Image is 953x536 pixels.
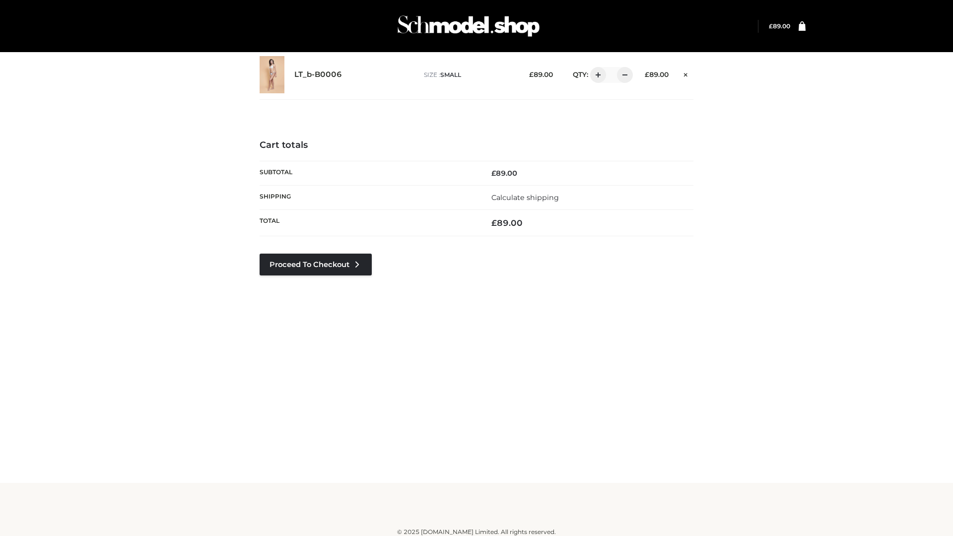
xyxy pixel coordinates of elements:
bdi: 89.00 [769,22,790,30]
span: SMALL [440,71,461,78]
div: QTY: [563,67,629,83]
a: LT_b-B0006 [294,70,342,79]
th: Shipping [260,185,476,209]
a: Remove this item [679,67,693,80]
bdi: 89.00 [491,218,523,228]
bdi: 89.00 [491,169,517,178]
th: Subtotal [260,161,476,185]
p: size : [424,70,514,79]
a: £89.00 [769,22,790,30]
span: £ [769,22,773,30]
bdi: 89.00 [529,70,553,78]
span: £ [491,218,497,228]
span: £ [529,70,534,78]
img: Schmodel Admin 964 [394,6,543,46]
h4: Cart totals [260,140,693,151]
a: Proceed to Checkout [260,254,372,275]
bdi: 89.00 [645,70,669,78]
th: Total [260,210,476,236]
span: £ [645,70,649,78]
a: Calculate shipping [491,193,559,202]
span: £ [491,169,496,178]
